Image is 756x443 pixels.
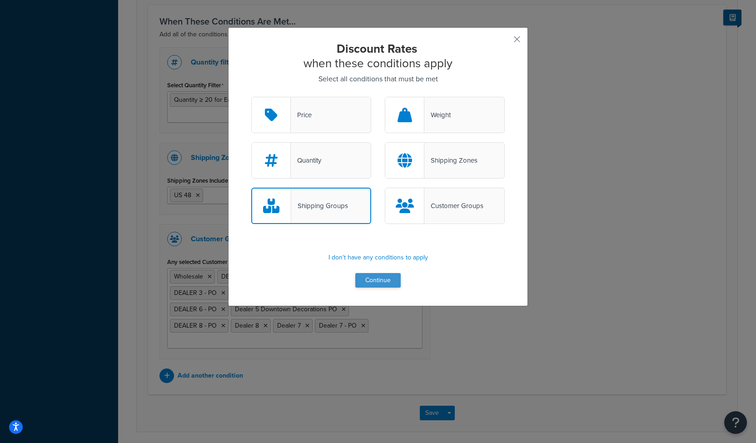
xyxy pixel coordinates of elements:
strong: Discount Rates [337,40,417,57]
div: Shipping Zones [424,154,477,167]
div: Shipping Groups [291,199,348,212]
div: Price [291,109,312,121]
button: Continue [355,273,401,288]
div: Customer Groups [424,199,483,212]
div: Weight [424,109,451,121]
h2: when these conditions apply [251,41,505,70]
p: Select all conditions that must be met [251,73,505,85]
p: I don't have any conditions to apply [251,251,505,264]
div: Quantity [291,154,321,167]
